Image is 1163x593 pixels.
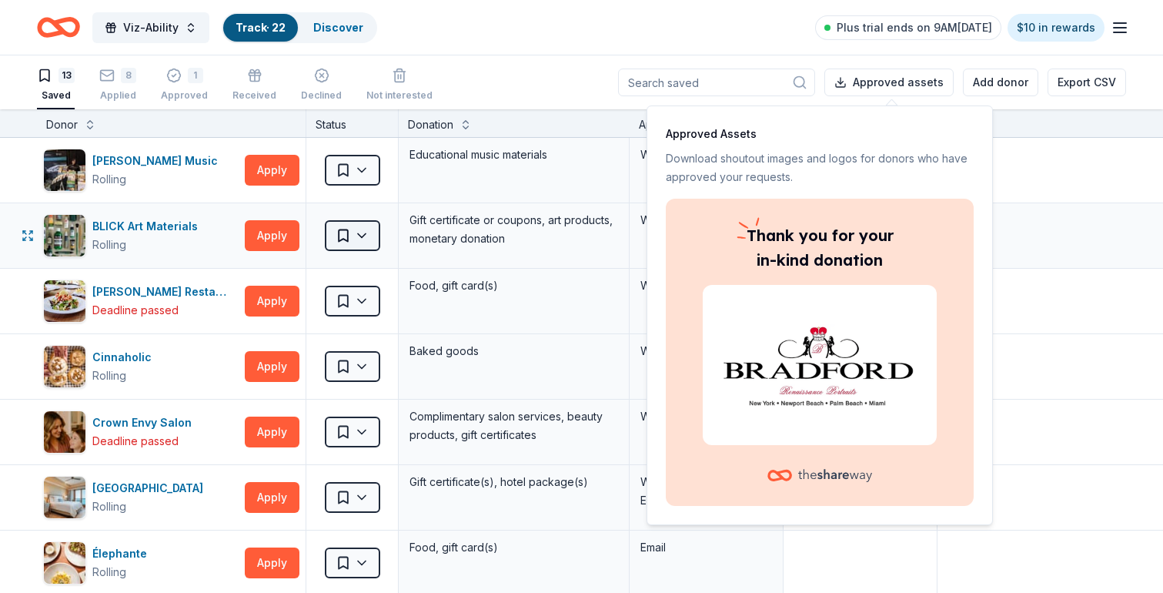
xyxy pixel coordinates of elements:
div: Received [232,89,276,102]
button: Received [232,62,276,109]
a: Plus trial ends on 9AM[DATE] [815,15,1001,40]
button: Track· 22Discover [222,12,377,43]
div: Status [306,109,399,137]
div: Apply method [639,116,710,134]
div: Complimentary salon services, beauty products, gift certificates [408,406,620,446]
div: Not interested [366,89,433,102]
span: Viz-Ability [123,18,179,37]
div: [PERSON_NAME] Music [92,152,224,170]
img: Bradford Portraits [721,316,918,414]
button: Apply [245,155,299,186]
div: Crown Envy Salon [92,414,198,432]
div: Food, gift card(s) [408,537,620,558]
div: Deadline passed [92,432,179,451]
button: 8Applied [99,62,136,109]
button: Export CSV [1048,69,1126,96]
div: Rolling [92,367,126,385]
button: Apply [245,482,299,513]
button: Approved assets [824,69,954,96]
img: Image for Cinnaholic [44,346,85,387]
button: 13Saved [37,62,75,109]
a: $10 in rewards [1008,14,1105,42]
button: Not interested [366,62,433,109]
div: Website [640,146,772,164]
div: 1 [188,68,203,83]
div: Rolling [92,170,126,189]
div: BLICK Art Materials [92,217,204,236]
div: Rolling [92,563,126,581]
img: Image for Élephante [44,542,85,584]
div: Declined [301,89,342,102]
button: Add donor [963,69,1038,96]
img: Image for Crown Envy Salon [44,411,85,453]
img: Image for BLICK Art Materials [44,215,85,256]
button: Apply [245,220,299,251]
a: Discover [313,21,363,34]
div: Website [640,473,772,491]
div: Website [640,276,772,295]
div: Donation [408,116,453,134]
img: Image for Dolphin Bay Resort & Spa [44,477,85,518]
button: Apply [245,417,299,447]
div: Deadline passed [92,301,179,320]
button: Viz-Ability [92,12,209,43]
div: Élephante [92,544,153,563]
a: Home [37,9,80,45]
button: Declined [301,62,342,109]
div: 8 [121,68,136,83]
div: Rolling [92,498,126,516]
button: Image for Crown Envy SalonCrown Envy SalonDeadline passed [43,410,239,454]
p: Download shoutout images and logos for donors who have approved your requests. [666,149,974,186]
div: Website [640,407,772,426]
p: you for your in-kind donation [703,223,937,273]
div: Gift certificate(s), hotel package(s) [408,471,620,493]
span: Plus trial ends on 9AM[DATE] [837,18,992,37]
div: Applied [99,89,136,102]
div: Email [640,491,772,510]
div: Baked goods [408,340,620,362]
div: 13 [58,68,75,83]
div: Website [640,211,772,229]
button: Apply [245,351,299,382]
p: Approved Assets [666,125,974,143]
div: Educational music materials [408,144,620,166]
button: Image for BLICK Art MaterialsBLICK Art MaterialsRolling [43,214,239,257]
input: Search saved [618,69,815,96]
button: Image for Alfred Music[PERSON_NAME] MusicRolling [43,149,239,192]
img: Image for Alfred Music [44,149,85,191]
div: Donor [46,116,78,134]
div: Cinnaholic [92,348,158,367]
a: Track· 22 [236,21,286,34]
button: Image for ÉlephanteÉlephanteRolling [43,541,239,585]
img: Image for Cameron Mitchell Restaurants [44,280,85,322]
span: Thank [747,226,794,245]
button: Image for Dolphin Bay Resort & Spa[GEOGRAPHIC_DATA]Rolling [43,476,239,519]
div: Food, gift card(s) [408,275,620,296]
button: Image for CinnaholicCinnaholicRolling [43,345,239,388]
button: Image for Cameron Mitchell Restaurants[PERSON_NAME] RestaurantsDeadline passed [43,280,239,323]
div: Gift certificate or coupons, art products, monetary donation [408,209,620,250]
div: [GEOGRAPHIC_DATA] [92,479,209,498]
div: Website [640,342,772,360]
div: Approved [161,89,208,102]
div: Rolling [92,236,126,254]
div: Saved [37,89,75,102]
button: 1Approved [161,62,208,109]
button: Apply [245,286,299,317]
div: Email [640,538,772,557]
div: [PERSON_NAME] Restaurants [92,283,239,301]
button: Apply [245,548,299,578]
